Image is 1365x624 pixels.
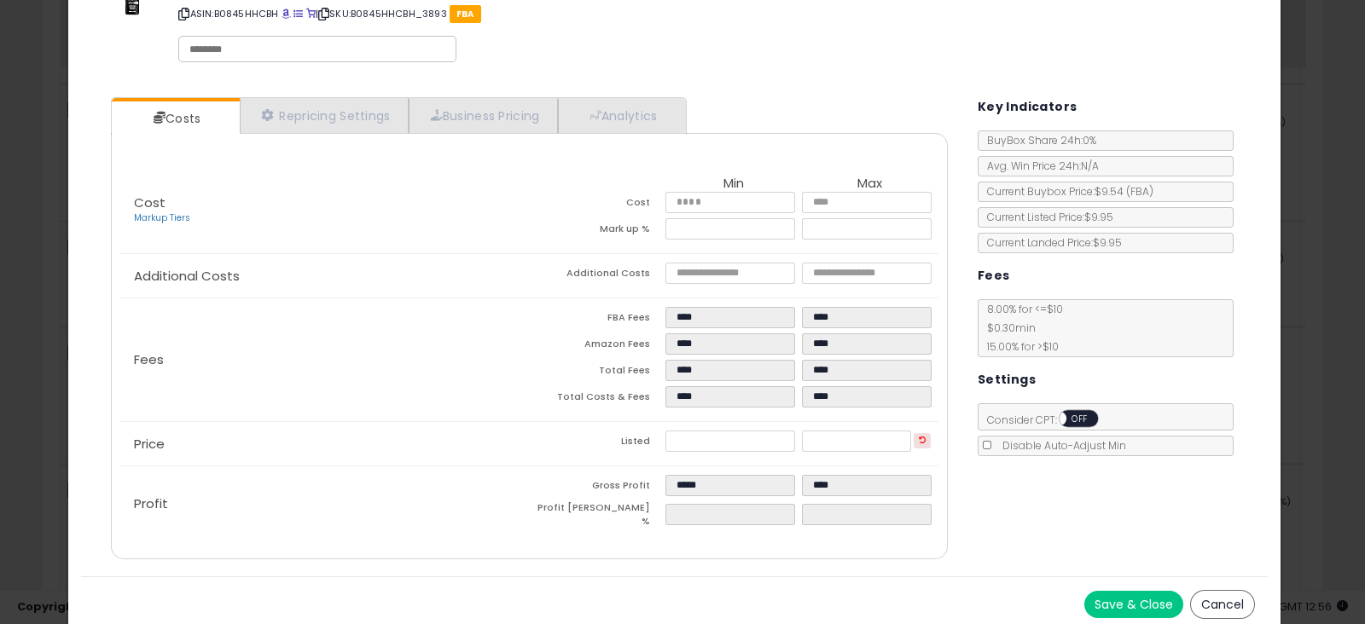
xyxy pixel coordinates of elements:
a: Analytics [558,98,684,133]
p: Profit [120,497,529,511]
span: 15.00 % for > $10 [979,339,1059,354]
a: All offer listings [293,7,303,20]
span: Consider CPT: [979,413,1121,427]
td: FBA Fees [529,307,665,333]
span: Avg. Win Price 24h: N/A [979,159,1099,173]
span: FBA [450,5,481,23]
a: Business Pricing [409,98,558,133]
td: Listed [529,430,665,457]
span: ( FBA ) [1126,184,1153,199]
span: $0.30 min [979,321,1036,335]
a: Costs [112,101,238,136]
td: Amazon Fees [529,333,665,360]
td: Cost [529,192,665,218]
span: BuyBox Share 24h: 0% [979,133,1096,147]
td: Profit [PERSON_NAME] % [529,501,665,533]
a: Markup Tiers [134,211,190,224]
span: 8.00 % for <= $10 [979,302,1063,354]
td: Total Costs & Fees [529,386,665,413]
p: Price [120,437,529,451]
button: Cancel [1190,590,1255,619]
span: Current Buybox Price: [979,184,1153,199]
a: Your listing only [306,7,316,20]
button: Save & Close [1084,591,1183,618]
a: BuyBox page [282,7,291,20]
td: Gross Profit [529,475,665,501]
span: Current Listed Price: $9.95 [979,210,1113,224]
td: Total Fees [529,360,665,386]
p: Cost [120,196,529,225]
h5: Fees [978,265,1010,286]
h5: Settings [978,369,1036,390]
td: Additional Costs [529,263,665,289]
span: OFF [1066,412,1094,426]
td: Mark up % [529,218,665,245]
th: Min [665,176,802,192]
h5: Key Indicators [978,96,1077,118]
th: Max [802,176,938,192]
p: Fees [120,353,529,367]
p: Additional Costs [120,269,529,283]
span: Current Landed Price: $9.95 [979,235,1122,250]
span: $9.54 [1095,184,1153,199]
a: Repricing Settings [240,98,409,133]
span: Disable Auto-Adjust Min [994,438,1126,453]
